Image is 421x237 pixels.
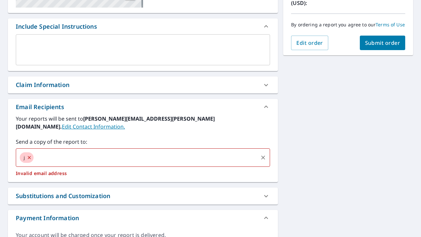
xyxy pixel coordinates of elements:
button: Submit order [360,36,406,50]
div: Substitutions and Customization [16,192,110,200]
div: Email Recipients [8,99,278,115]
div: Substitutions and Customization [8,188,278,204]
div: Payment Information [8,210,278,226]
span: Edit order [296,39,323,46]
div: Claim Information [8,76,278,93]
div: Email Recipients [16,103,64,111]
p: By ordering a report you agree to our [291,22,405,28]
a: Terms of Use [376,21,405,28]
div: Claim Information [16,80,69,89]
label: Send a copy of the report to: [16,138,270,146]
label: Your reports will be sent to [16,115,270,131]
span: j [20,155,29,161]
div: Include Special Instructions [16,22,97,31]
button: Clear [259,153,268,162]
div: Payment Information [16,214,79,222]
div: j [20,152,34,163]
span: Submit order [365,39,400,46]
p: Invalid email address [16,170,270,176]
b: [PERSON_NAME][EMAIL_ADDRESS][PERSON_NAME][DOMAIN_NAME]. [16,115,215,130]
a: EditContactInfo [62,123,125,130]
div: Include Special Instructions [8,18,278,34]
button: Edit order [291,36,328,50]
